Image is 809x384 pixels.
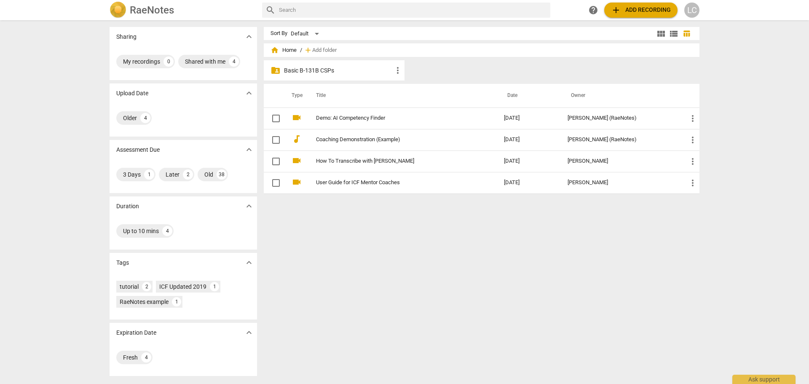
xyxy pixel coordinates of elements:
button: LC [684,3,699,18]
span: audiotrack [292,134,302,144]
div: [PERSON_NAME] (RaeNotes) [568,115,674,121]
h2: RaeNotes [130,4,174,16]
button: Show more [243,200,255,212]
div: 4 [229,56,239,67]
div: tutorial [120,282,139,291]
span: search [265,5,276,15]
td: [DATE] [497,172,561,193]
span: more_vert [393,65,403,75]
div: [PERSON_NAME] [568,158,674,164]
div: ICF Updated 2019 [159,282,206,291]
button: Show more [243,256,255,269]
div: Shared with me [185,57,225,66]
a: How To Transcribe with [PERSON_NAME] [316,158,474,164]
a: Coaching Demonstration (Example) [316,137,474,143]
div: My recordings [123,57,160,66]
th: Title [306,84,497,107]
img: Logo [110,2,126,19]
p: Duration [116,202,139,211]
button: Show more [243,143,255,156]
th: Type [285,84,306,107]
span: videocam [292,113,302,123]
span: expand_more [244,145,254,155]
span: more_vert [688,135,698,145]
span: more_vert [688,156,698,166]
div: 2 [142,282,151,291]
button: Tile view [655,27,667,40]
span: help [588,5,598,15]
button: Show more [243,87,255,99]
td: [DATE] [497,129,561,150]
div: 4 [140,113,150,123]
p: Assessment Due [116,145,160,154]
div: 38 [217,169,227,180]
div: 1 [144,169,154,180]
span: videocam [292,156,302,166]
div: Fresh [123,353,138,362]
p: Expiration Date [116,328,156,337]
div: Up to 10 mins [123,227,159,235]
button: Show more [243,326,255,339]
div: RaeNotes example [120,298,169,306]
td: [DATE] [497,150,561,172]
span: expand_more [244,328,254,338]
span: view_module [656,29,666,39]
span: table_chart [683,30,691,38]
div: Sort By [271,30,287,37]
a: User Guide for ICF Mentor Coaches [316,180,474,186]
div: 1 [210,282,219,291]
td: [DATE] [497,107,561,129]
div: 0 [163,56,174,67]
span: add [304,46,312,54]
div: 1 [172,297,181,306]
span: view_list [669,29,679,39]
div: Ask support [732,375,796,384]
p: Tags [116,258,129,267]
button: Show more [243,30,255,43]
p: Upload Date [116,89,148,98]
span: videocam [292,177,302,187]
div: Later [166,170,179,179]
a: Help [586,3,601,18]
button: Table view [680,27,693,40]
div: 2 [183,169,193,180]
th: Owner [561,84,681,107]
a: Demo: AI Competency Finder [316,115,474,121]
span: Add folder [312,47,337,54]
div: Default [291,27,322,40]
span: expand_more [244,32,254,42]
input: Search [279,3,547,17]
span: Home [271,46,297,54]
div: Older [123,114,137,122]
div: [PERSON_NAME] [568,180,674,186]
div: 4 [141,352,151,363]
a: LogoRaeNotes [110,2,255,19]
span: more_vert [688,113,698,124]
span: folder_shared [271,65,281,75]
span: add [611,5,621,15]
div: [PERSON_NAME] (RaeNotes) [568,137,674,143]
span: expand_more [244,201,254,211]
button: List view [667,27,680,40]
th: Date [497,84,561,107]
div: Old [204,170,213,179]
span: expand_more [244,88,254,98]
button: Upload [604,3,678,18]
span: more_vert [688,178,698,188]
div: 3 Days [123,170,141,179]
p: Sharing [116,32,137,41]
div: 4 [162,226,172,236]
span: / [300,47,302,54]
span: expand_more [244,258,254,268]
span: Add recording [611,5,671,15]
p: Basic B-131B CSPs [284,66,393,75]
span: home [271,46,279,54]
